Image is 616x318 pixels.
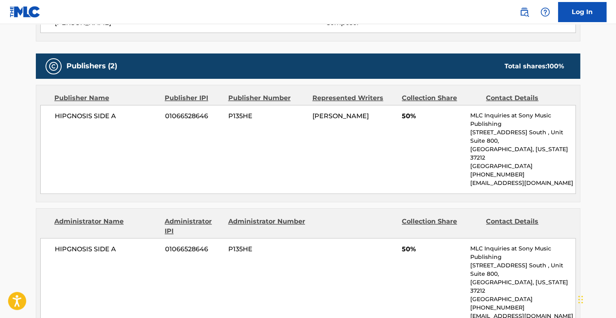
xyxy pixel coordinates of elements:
[55,244,159,254] span: HIPGNOSIS SIDE A
[576,279,616,318] iframe: Chat Widget
[470,111,575,128] p: MLC Inquiries at Sony Music Publishing
[486,217,564,236] div: Contact Details
[54,217,159,236] div: Administrator Name
[470,244,575,261] p: MLC Inquiries at Sony Music Publishing
[578,287,583,312] div: Drag
[470,304,575,312] p: [PHONE_NUMBER]
[486,93,564,103] div: Contact Details
[165,217,222,236] div: Administrator IPI
[519,7,529,17] img: search
[537,4,553,20] div: Help
[402,244,464,254] span: 50%
[54,93,159,103] div: Publisher Name
[165,244,222,254] span: 01066528646
[228,217,306,236] div: Administrator Number
[228,93,306,103] div: Publisher Number
[312,112,369,120] span: [PERSON_NAME]
[402,111,464,121] span: 50%
[165,93,222,103] div: Publisher IPI
[470,295,575,304] p: [GEOGRAPHIC_DATA]
[547,62,564,70] span: 100 %
[402,93,480,103] div: Collection Share
[470,145,575,162] p: [GEOGRAPHIC_DATA], [US_STATE] 37212
[516,4,532,20] a: Public Search
[504,62,564,71] div: Total shares:
[470,128,575,145] p: [STREET_ADDRESS] South , Unit Suite 800,
[55,111,159,121] span: HIPGNOSIS SIDE A
[470,179,575,187] p: [EMAIL_ADDRESS][DOMAIN_NAME]
[228,111,306,121] span: P135HE
[558,2,606,22] a: Log In
[402,217,480,236] div: Collection Share
[470,261,575,278] p: [STREET_ADDRESS] South , Unit Suite 800,
[66,62,117,71] h5: Publishers (2)
[470,170,575,179] p: [PHONE_NUMBER]
[312,93,396,103] div: Represented Writers
[228,244,306,254] span: P135HE
[470,278,575,295] p: [GEOGRAPHIC_DATA], [US_STATE] 37212
[540,7,550,17] img: help
[165,111,222,121] span: 01066528646
[10,6,41,18] img: MLC Logo
[470,162,575,170] p: [GEOGRAPHIC_DATA]
[49,62,58,71] img: Publishers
